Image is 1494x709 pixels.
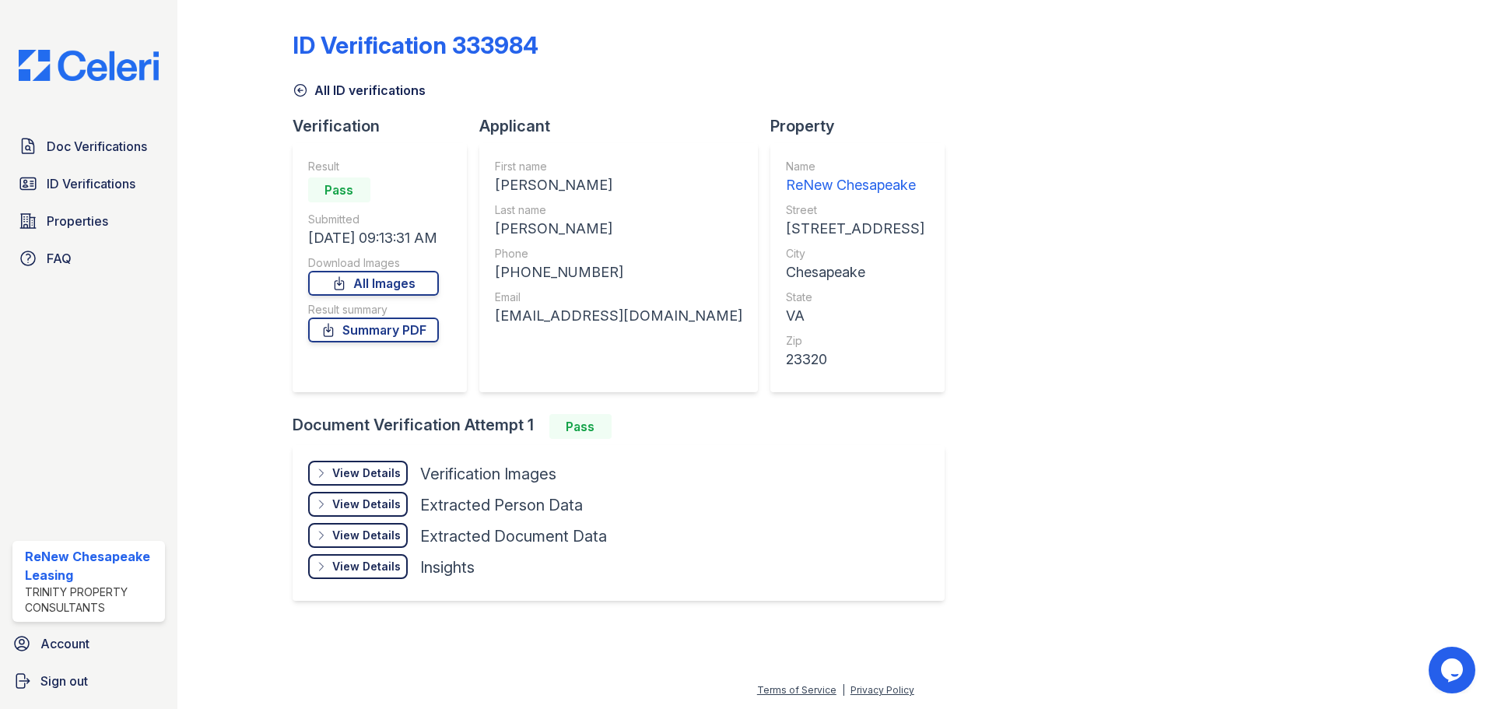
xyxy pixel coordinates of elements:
span: Doc Verifications [47,137,147,156]
div: City [786,246,924,261]
div: Trinity Property Consultants [25,584,159,616]
div: State [786,290,924,305]
div: View Details [332,465,401,481]
div: Extracted Document Data [420,525,607,547]
span: Account [40,634,89,653]
div: Phone [495,246,742,261]
div: Verification [293,115,479,137]
div: ReNew Chesapeake Leasing [25,547,159,584]
div: [PERSON_NAME] [495,174,742,196]
a: Summary PDF [308,318,439,342]
div: Name [786,159,924,174]
div: Download Images [308,255,439,271]
a: Account [6,628,171,659]
span: ID Verifications [47,174,135,193]
div: Submitted [308,212,439,227]
div: Result summary [308,302,439,318]
div: Document Verification Attempt 1 [293,414,957,439]
div: [PERSON_NAME] [495,218,742,240]
div: ReNew Chesapeake [786,174,924,196]
a: All ID verifications [293,81,426,100]
div: [EMAIL_ADDRESS][DOMAIN_NAME] [495,305,742,327]
div: View Details [332,497,401,512]
div: [STREET_ADDRESS] [786,218,924,240]
a: All Images [308,271,439,296]
span: Properties [47,212,108,230]
span: Sign out [40,672,88,690]
div: View Details [332,528,401,543]
div: | [842,684,845,696]
div: ID Verification 333984 [293,31,538,59]
div: VA [786,305,924,327]
a: Properties [12,205,165,237]
div: Property [770,115,957,137]
div: Pass [308,177,370,202]
a: Sign out [6,665,171,697]
a: Name ReNew Chesapeake [786,159,924,196]
div: Zip [786,333,924,349]
img: CE_Logo_Blue-a8612792a0a2168367f1c8372b55b34899dd931a85d93a1a3d3e32e68fde9ad4.png [6,50,171,81]
a: ID Verifications [12,168,165,199]
div: 23320 [786,349,924,370]
div: Last name [495,202,742,218]
div: Result [308,159,439,174]
div: Street [786,202,924,218]
iframe: chat widget [1429,647,1478,693]
div: [DATE] 09:13:31 AM [308,227,439,249]
div: Insights [420,556,475,578]
div: [PHONE_NUMBER] [495,261,742,283]
div: Chesapeake [786,261,924,283]
div: Verification Images [420,463,556,485]
a: FAQ [12,243,165,274]
a: Doc Verifications [12,131,165,162]
a: Terms of Service [757,684,836,696]
div: Applicant [479,115,770,137]
a: Privacy Policy [850,684,914,696]
div: First name [495,159,742,174]
div: View Details [332,559,401,574]
div: Email [495,290,742,305]
div: Pass [549,414,612,439]
span: FAQ [47,249,72,268]
div: Extracted Person Data [420,494,583,516]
